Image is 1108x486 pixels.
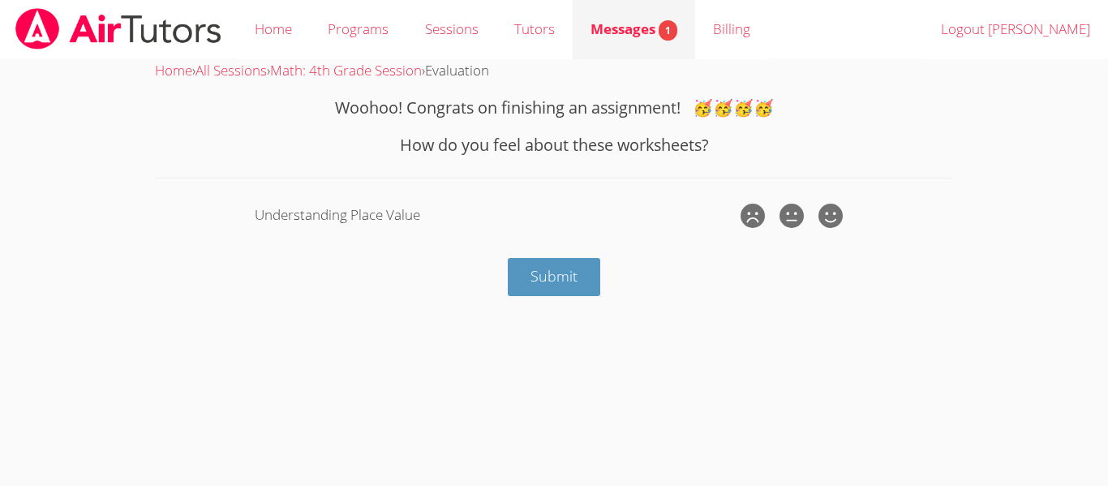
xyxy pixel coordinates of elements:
div: Understanding Place Value [255,204,737,227]
span: Woohoo! Congrats on finishing an assignment! [335,97,681,118]
a: Math: 4th Grade Session [270,61,422,80]
span: 1 [659,20,677,41]
img: airtutors_banner-c4298cdbf04f3fff15de1276eac7730deb9818008684d7c2e4769d2f7ddbe033.png [14,8,223,49]
div: › › › [155,59,953,83]
a: All Sessions [195,61,267,80]
span: congratulations [693,97,774,118]
button: Submit [508,258,600,296]
span: Submit [530,266,578,286]
h3: How do you feel about these worksheets? [155,133,953,157]
span: Messages [591,19,677,38]
span: Evaluation [425,61,489,80]
a: Home [155,61,192,80]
